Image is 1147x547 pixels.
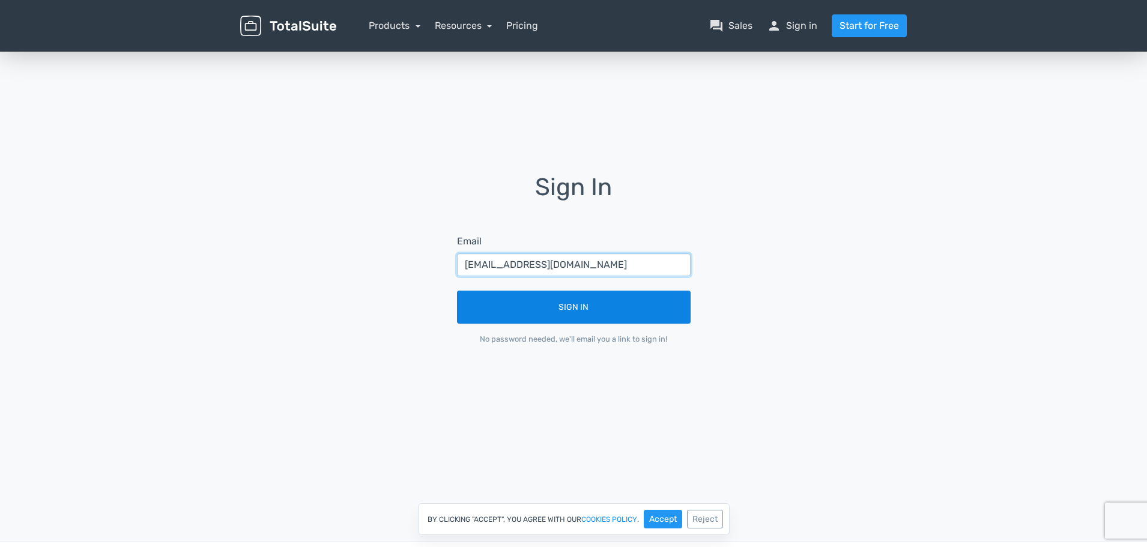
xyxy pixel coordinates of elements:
button: Accept [644,510,682,528]
h1: Sign In [440,174,707,217]
a: Pricing [506,19,538,33]
label: Email [457,234,482,249]
img: TotalSuite for WordPress [240,16,336,37]
span: question_answer [709,19,724,33]
a: Products [369,20,420,31]
button: Reject [687,510,723,528]
div: No password needed, we'll email you a link to sign in! [457,333,691,345]
a: cookies policy [581,516,637,523]
span: person [767,19,781,33]
div: By clicking "Accept", you agree with our . [418,503,730,535]
button: Sign In [457,291,691,324]
a: question_answerSales [709,19,752,33]
a: personSign in [767,19,817,33]
a: Resources [435,20,492,31]
a: Start for Free [832,14,907,37]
